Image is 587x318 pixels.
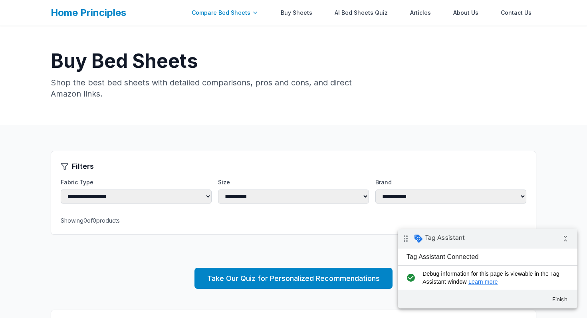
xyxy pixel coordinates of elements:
[71,50,100,56] a: Learn more
[72,161,94,172] h2: Filters
[187,5,263,21] div: Compare Bed Sheets
[6,41,20,57] i: check_circle
[160,2,176,18] i: Collapse debug badge
[51,77,357,99] p: Shop the best bed sheets with detailed comparisons, pros and cons, and direct Amazon links.
[496,5,536,21] a: Contact Us
[330,5,393,21] a: AI Bed Sheets Quiz
[375,178,526,186] label: Brand
[28,5,67,13] span: Tag Assistant
[218,178,369,186] label: Size
[25,41,167,57] span: Debug information for this page is viewable in the Tag Assistant window
[61,178,212,186] label: Fabric Type
[448,5,483,21] a: About Us
[51,7,126,18] a: Home Principles
[194,268,393,289] a: Take Our Quiz for Personalized Recommendations
[405,5,436,21] a: Articles
[148,63,176,78] button: Finish
[51,51,536,71] h1: Buy Bed Sheets
[276,5,317,21] a: Buy Sheets
[61,217,526,225] p: Showing 0 of 0 products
